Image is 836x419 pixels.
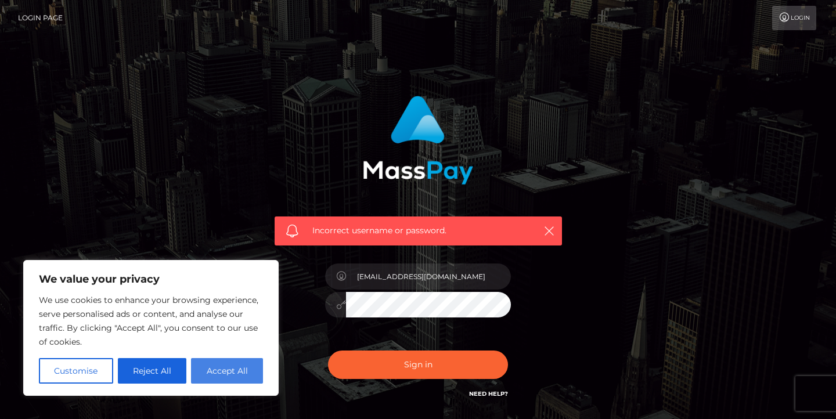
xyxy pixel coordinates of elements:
button: Reject All [118,358,187,384]
p: We value your privacy [39,272,263,286]
p: We use cookies to enhance your browsing experience, serve personalised ads or content, and analys... [39,293,263,349]
a: Need Help? [469,390,508,398]
button: Accept All [191,358,263,384]
a: Login [772,6,816,30]
img: MassPay Login [363,96,473,185]
input: Username... [346,263,511,290]
div: We value your privacy [23,260,279,396]
button: Customise [39,358,113,384]
button: Sign in [328,351,508,379]
a: Login Page [18,6,63,30]
span: Incorrect username or password. [312,225,524,237]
